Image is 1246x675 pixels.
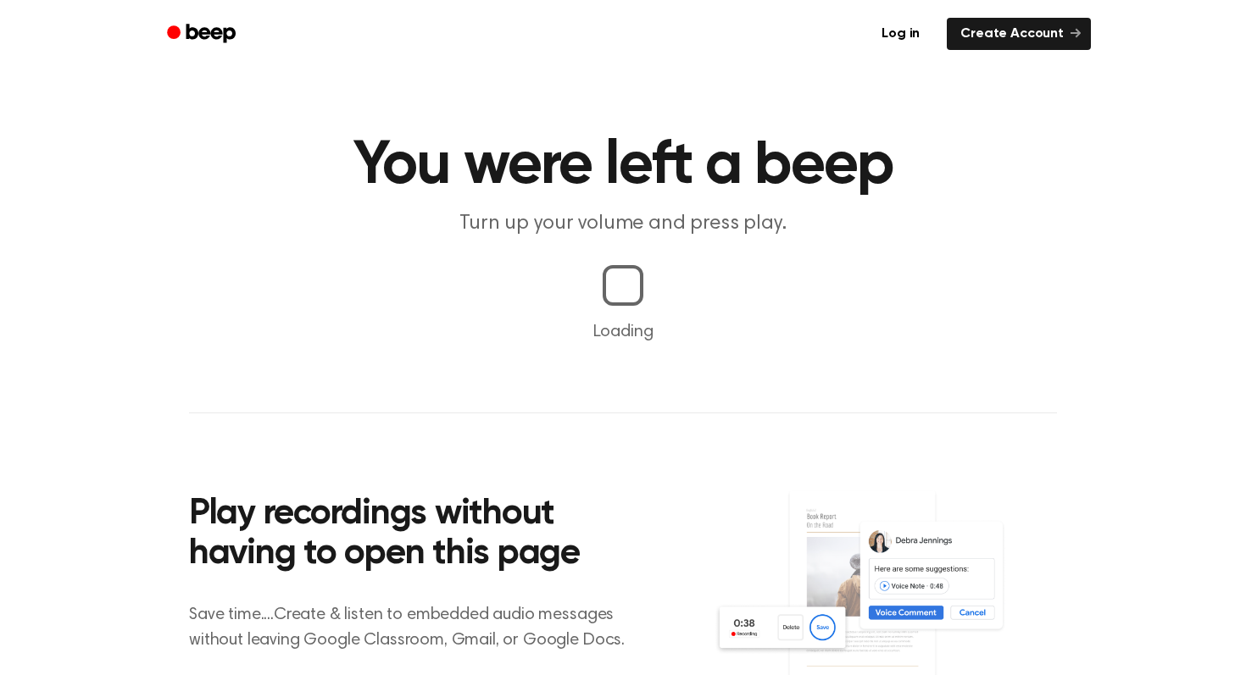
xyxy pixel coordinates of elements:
[947,18,1091,50] a: Create Account
[189,495,646,575] h2: Play recordings without having to open this page
[155,18,251,51] a: Beep
[20,319,1226,345] p: Loading
[189,602,646,653] p: Save time....Create & listen to embedded audio messages without leaving Google Classroom, Gmail, ...
[298,210,948,238] p: Turn up your volume and press play.
[865,14,937,53] a: Log in
[189,136,1057,196] h1: You were left a beep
